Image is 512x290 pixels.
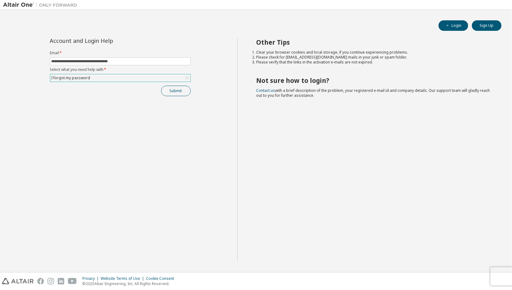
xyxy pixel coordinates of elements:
img: linkedin.svg [58,278,64,284]
a: Contact us [256,88,275,93]
div: Account and Login Help [50,38,163,43]
img: facebook.svg [37,278,44,284]
img: youtube.svg [68,278,77,284]
img: Altair One [3,2,80,8]
div: I forgot my password [50,74,190,82]
label: Select what you need help with [50,67,191,72]
button: Submit [161,86,191,96]
li: Please check for [EMAIL_ADDRESS][DOMAIN_NAME] mails in your junk or spam folder. [256,55,490,60]
li: Clear your browser cookies and local storage, if you continue experiencing problems. [256,50,490,55]
div: I forgot my password [51,75,91,81]
img: instagram.svg [48,278,54,284]
img: altair_logo.svg [2,278,34,284]
span: with a brief description of the problem, your registered e-mail id and company details. Our suppo... [256,88,490,98]
h2: Other Tips [256,38,490,46]
div: Website Terms of Use [101,276,146,281]
div: Cookie Consent [146,276,178,281]
label: Email [50,51,191,55]
li: Please verify that the links in the activation e-mails are not expired. [256,60,490,65]
p: © 2025 Altair Engineering, Inc. All Rights Reserved. [82,281,178,286]
button: Login [439,20,468,31]
div: Privacy [82,276,101,281]
button: Sign Up [472,20,502,31]
h2: Not sure how to login? [256,76,490,84]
